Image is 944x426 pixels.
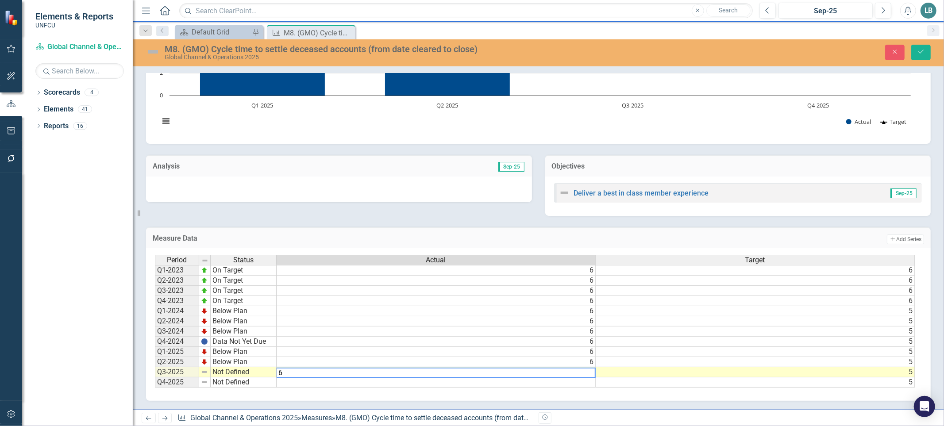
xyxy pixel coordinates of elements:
[159,115,172,127] button: View chart menu, Chart
[745,256,765,264] span: Target
[211,296,277,306] td: On Target
[35,63,124,79] input: Search Below...
[277,337,596,347] td: 6
[155,276,199,286] td: Q2-2023
[201,277,208,284] img: zOikAAAAAElFTkSuQmCC
[201,358,208,365] img: TnMDeAgwAPMxUmUi88jYAAAAAElFTkSuQmCC
[73,122,87,130] div: 16
[890,188,917,198] span: Sep-25
[201,348,208,355] img: TnMDeAgwAPMxUmUi88jYAAAAAElFTkSuQmCC
[277,347,596,357] td: 6
[44,88,80,98] a: Scorecards
[846,118,871,126] button: Show Actual
[426,256,446,264] span: Actual
[167,256,187,264] span: Period
[719,7,738,14] span: Search
[596,377,915,388] td: 5
[155,377,199,388] td: Q4-2025
[211,377,277,388] td: Not Defined
[233,256,254,264] span: Status
[155,306,199,316] td: Q1-2024
[211,306,277,316] td: Below Plan
[35,22,113,29] small: UNFCU
[201,368,208,376] img: 8DAGhfEEPCf229AAAAAElFTkSuQmCC
[596,337,915,347] td: 5
[596,296,915,306] td: 6
[706,4,751,17] button: Search
[596,326,915,337] td: 5
[277,296,596,306] td: 6
[201,257,208,264] img: 8DAGhfEEPCf229AAAAAElFTkSuQmCC
[160,91,163,99] text: 0
[251,101,273,109] text: Q1-2025
[165,44,588,54] div: M8. (GMO) Cycle time to settle deceased accounts (from date cleared to close)
[153,234,573,242] h3: Measure Data
[211,367,277,377] td: Not Defined
[890,118,906,126] text: Target
[277,357,596,367] td: 6
[153,162,339,170] h3: Analysis
[211,316,277,326] td: Below Plan
[277,265,596,276] td: 6
[596,357,915,367] td: 5
[44,104,73,115] a: Elements
[277,286,596,296] td: 6
[807,101,829,109] text: Q4-2025
[335,414,580,422] div: M8. (GMO) Cycle time to settle deceased accounts (from date cleared to close)
[559,188,570,198] img: Not Defined
[574,189,709,197] a: Deliver a best in class member experience
[596,265,915,276] td: 6
[622,101,643,109] text: Q3-2025
[881,118,907,126] button: Show Target
[44,121,69,131] a: Reports
[596,306,915,316] td: 5
[277,316,596,326] td: 6
[201,338,208,345] img: BgCOk07PiH71IgAAAABJRU5ErkJggg==
[437,101,459,109] text: Q2-2025
[778,3,873,19] button: Sep-25
[85,89,99,96] div: 4
[4,10,20,25] img: ClearPoint Strategy
[782,6,870,16] div: Sep-25
[596,347,915,357] td: 5
[201,379,208,386] img: 8DAGhfEEPCf229AAAAAElFTkSuQmCC
[211,337,277,347] td: Data Not Yet Due
[887,234,924,244] button: Add Series
[155,347,199,357] td: Q1-2025
[35,42,124,52] a: Global Channel & Operations 2025
[596,367,915,377] td: 5
[155,296,199,306] td: Q4-2023
[914,396,935,417] div: Open Intercom Messenger
[211,276,277,286] td: On Target
[301,414,332,422] a: Measures
[211,286,277,296] td: On Target
[155,367,199,377] td: Q3-2025
[284,27,353,38] div: M8. (GMO) Cycle time to settle deceased accounts (from date cleared to close)
[155,326,199,337] td: Q3-2024
[201,297,208,304] img: zOikAAAAAElFTkSuQmCC
[177,413,532,423] div: » »
[155,286,199,296] td: Q3-2023
[211,326,277,337] td: Below Plan
[921,3,936,19] button: LB
[552,162,925,170] h3: Objectives
[201,318,208,325] img: TnMDeAgwAPMxUmUi88jYAAAAAElFTkSuQmCC
[155,337,199,347] td: Q4-2024
[201,328,208,335] img: TnMDeAgwAPMxUmUi88jYAAAAAElFTkSuQmCC
[201,307,208,315] img: TnMDeAgwAPMxUmUi88jYAAAAAElFTkSuQmCC
[192,27,250,38] div: Default Grid
[155,265,199,276] td: Q1-2023
[855,118,871,126] text: Actual
[211,347,277,357] td: Below Plan
[146,45,160,59] img: Not Defined
[201,287,208,294] img: zOikAAAAAElFTkSuQmCC
[165,54,588,61] div: Global Channel & Operations 2025
[596,316,915,326] td: 5
[179,3,753,19] input: Search ClearPoint...
[498,162,524,172] span: Sep-25
[155,316,199,326] td: Q2-2024
[177,27,250,38] a: Default Grid
[596,286,915,296] td: 6
[211,265,277,276] td: On Target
